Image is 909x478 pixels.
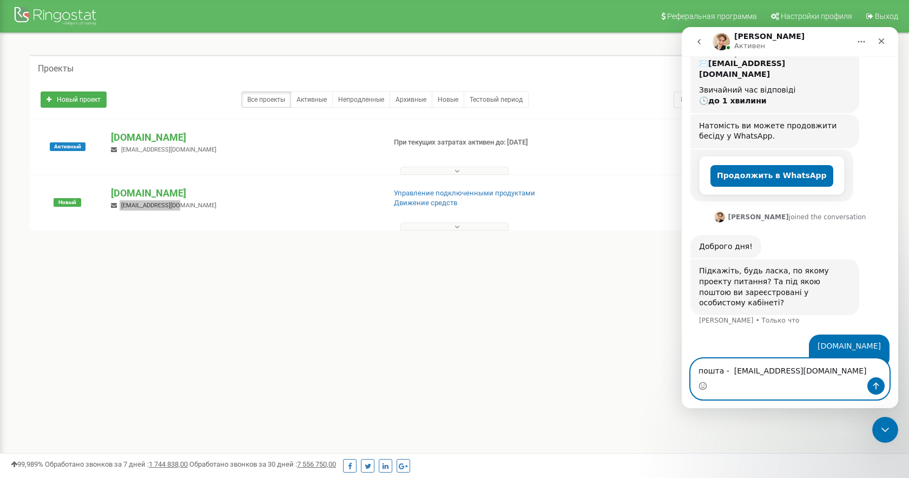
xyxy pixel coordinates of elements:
span: Выход [875,12,898,21]
p: [DOMAIN_NAME] [111,186,376,200]
span: Реферальная программа [667,12,757,21]
iframe: Intercom live chat [872,417,898,443]
a: Новые [432,91,464,108]
h5: Проекты [38,64,74,74]
span: Обработано звонков за 30 дней : [189,460,336,468]
p: При текущих затратах активен до: [DATE] [394,137,589,148]
u: 1 744 838,00 [149,460,188,468]
a: Непродленные [332,91,390,108]
span: Настройки профиля [781,12,852,21]
input: Поиск [674,91,821,108]
u: 7 556 750,00 [297,460,336,468]
a: Архивные [390,91,432,108]
a: Новый проект [41,91,107,108]
a: Все проекты [241,91,291,108]
span: [EMAIL_ADDRESS][DOMAIN_NAME] [121,146,216,153]
a: Управление подключенными продуктами [394,189,535,197]
p: [DOMAIN_NAME] [111,130,376,145]
a: Тестовый период [464,91,529,108]
a: Активные [291,91,333,108]
span: 99,989% [11,460,43,468]
span: [EMAIL_ADDRESS][DOMAIN_NAME] [121,202,216,209]
a: Движение средств [394,199,457,207]
iframe: Intercom live chat [682,27,898,408]
span: Обработано звонков за 7 дней : [45,460,188,468]
span: Активный [50,142,85,151]
span: Новый [54,198,81,207]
